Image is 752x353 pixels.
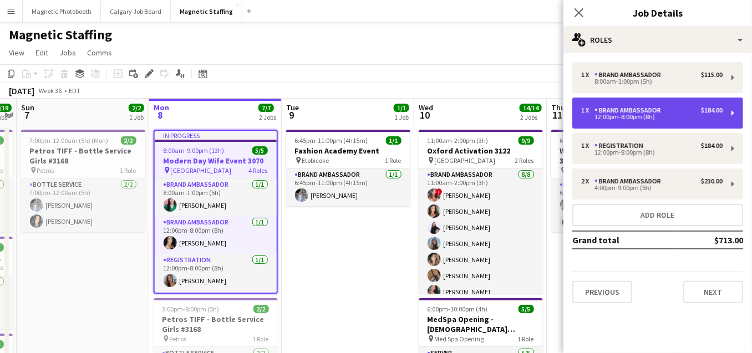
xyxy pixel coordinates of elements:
app-card-role: Brand Ambassador8/811:00am-2:00pm (3h)![PERSON_NAME][PERSON_NAME][PERSON_NAME][PERSON_NAME][PERSO... [419,168,543,322]
div: 12:00pm-8:00pm (8h) [581,114,723,120]
span: 6:00pm-10:00pm (4h) [428,305,488,313]
app-card-role: Brand Ambassador1/16:45pm-11:00pm (4h15m)[PERSON_NAME] [286,168,410,206]
div: 1 Job [129,113,144,121]
div: 12:00pm-8:00pm (8h) [581,150,723,155]
span: Wed [419,103,433,112]
div: 2 x [581,177,595,185]
span: 9/9 [519,136,534,145]
app-card-role: Brand Ambassador1/18:00am-1:00pm (5h)[PERSON_NAME] [155,178,277,216]
app-card-role: Bottle Service2/27:00pm-12:00am (5h)[PERSON_NAME][PERSON_NAME] [21,178,145,232]
div: Brand Ambassador [595,177,665,185]
span: [GEOGRAPHIC_DATA] [435,156,496,165]
div: 1 x [581,71,595,79]
div: $184.00 [701,106,723,114]
span: 6:30pm-10:30pm (4h) [560,136,621,145]
span: 7/7 [258,104,274,112]
div: Roles [563,27,752,53]
span: Edit [35,48,48,58]
span: Thu [551,103,565,112]
div: $184.00 [701,142,723,150]
span: Jobs [59,48,76,58]
h3: Petros TIFF - Bottle Service Girls #3168 [21,146,145,166]
div: 2 Jobs [259,113,276,121]
span: 10 [417,109,433,121]
span: 5/5 [519,305,534,313]
a: Jobs [55,45,80,60]
span: 2/2 [121,136,136,145]
div: $230.00 [701,177,723,185]
span: 11:00am-2:00pm (3h) [428,136,489,145]
app-card-role: Brand Ambassador2/2 [155,291,277,345]
div: 8:00am-1:00pm (5h) [581,79,723,84]
span: 1 Role [385,156,402,165]
span: Comms [87,48,112,58]
a: Comms [83,45,116,60]
span: Petros [170,335,187,343]
div: 4:00pm-9:00pm (5h) [581,185,723,191]
td: Grand total [572,231,678,249]
button: Calgary Job Board [101,1,171,22]
span: Tue [286,103,299,112]
app-job-card: 7:00pm-12:00am (5h) (Mon)2/2Petros TIFF - Bottle Service Girls #3168 Petros1 RoleBottle Service2/... [21,130,145,232]
app-job-card: 11:00am-2:00pm (3h)9/9Oxford Activation 3122 [GEOGRAPHIC_DATA]2 RolesBrand Ambassador8/811:00am-2... [419,130,543,294]
div: 1 x [581,106,595,114]
app-job-card: In progress8:00am-9:00pm (13h)5/5Modern Day Wife Event 3070 [GEOGRAPHIC_DATA]4 RolesBrand Ambassa... [154,130,278,294]
div: $115.00 [701,71,723,79]
button: Next [683,281,743,303]
div: In progress [155,131,277,140]
span: ! [436,188,443,195]
app-job-card: 6:45pm-11:00pm (4h15m)1/1Fashion Academy Event Etobicoke1 RoleBrand Ambassador1/16:45pm-11:00pm (... [286,130,410,206]
a: Edit [31,45,53,60]
span: 11 [550,109,565,121]
span: 1/1 [394,104,409,112]
h3: Wine Sampling Private Event 3175 [551,146,675,166]
span: 8:00am-9:00pm (13h) [164,146,225,155]
app-card-role: Brand Ambassador2/26:30pm-10:30pm (4h)[PERSON_NAME][PERSON_NAME] [551,178,675,232]
span: 7:00pm-12:00am (5h) (Mon) [30,136,109,145]
h3: Petros TIFF - Bottle Service Girls #3168 [154,314,278,334]
span: View [9,48,24,58]
h3: MedSpa Opening - [DEMOGRAPHIC_DATA] Servers / Models 3180 [419,314,543,334]
span: 2/2 [129,104,144,112]
div: Brand Ambassador [595,106,665,114]
h1: Magnetic Staffing [9,27,112,43]
span: 9 [284,109,299,121]
span: 6:45pm-11:00pm (4h15m) [295,136,368,145]
div: 2 Jobs [520,113,541,121]
span: 1 Role [518,335,534,343]
span: Sun [21,103,34,112]
button: Add role [572,204,743,226]
div: 1 x [581,142,595,150]
span: 1 Role [120,166,136,175]
span: Week 36 [37,86,64,95]
span: Mon [154,103,169,112]
span: 1/1 [386,136,402,145]
span: 2/2 [253,305,269,313]
span: 1 Role [253,335,269,343]
div: 1 Job [394,113,409,121]
div: Brand Ambassador [595,71,665,79]
span: [GEOGRAPHIC_DATA] [171,166,232,175]
app-job-card: 6:30pm-10:30pm (4h)2/2Wine Sampling Private Event 3175 [GEOGRAPHIC_DATA]1 RoleBrand Ambassador2/2... [551,130,675,232]
span: 8 [152,109,169,121]
span: Med Spa Opening [435,335,484,343]
td: $713.00 [678,231,743,249]
div: EDT [69,86,80,95]
app-card-role: Brand Ambassador1/112:00pm-8:00pm (8h)[PERSON_NAME] [155,216,277,254]
h3: Modern Day Wife Event 3070 [155,156,277,166]
div: [DATE] [9,85,34,96]
button: Magnetic Photobooth [23,1,101,22]
h3: Fashion Academy Event [286,146,410,156]
button: Magnetic Staffing [171,1,242,22]
span: 3:00pm-8:00pm (5h) [162,305,220,313]
button: Previous [572,281,632,303]
a: View [4,45,29,60]
h3: Oxford Activation 3122 [419,146,543,156]
div: Registration [595,142,648,150]
h3: Job Details [563,6,752,20]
